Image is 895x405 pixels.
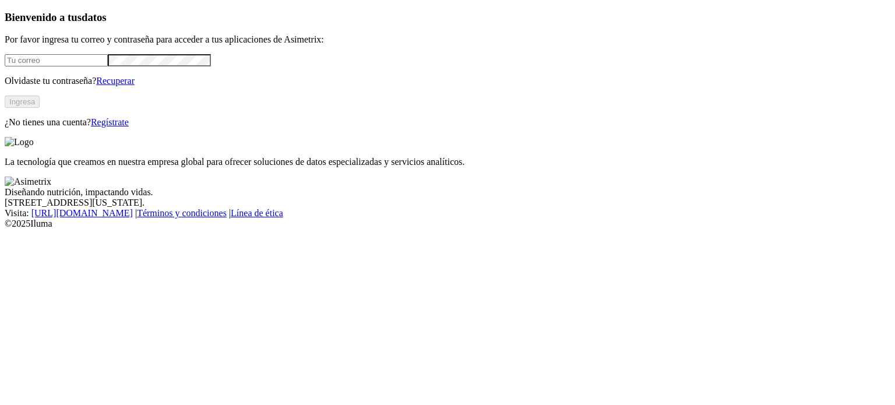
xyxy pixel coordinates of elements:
[82,11,107,23] span: datos
[5,76,890,86] p: Olvidaste tu contraseña?
[137,208,227,218] a: Términos y condiciones
[5,157,890,167] p: La tecnología que creamos en nuestra empresa global para ofrecer soluciones de datos especializad...
[31,208,133,218] a: [URL][DOMAIN_NAME]
[231,208,283,218] a: Línea de ética
[5,54,108,66] input: Tu correo
[5,198,890,208] div: [STREET_ADDRESS][US_STATE].
[5,11,890,24] h3: Bienvenido a tus
[5,96,40,108] button: Ingresa
[5,219,890,229] div: © 2025 Iluma
[5,34,890,45] p: Por favor ingresa tu correo y contraseña para acceder a tus aplicaciones de Asimetrix:
[5,187,890,198] div: Diseñando nutrición, impactando vidas.
[91,117,129,127] a: Regístrate
[5,208,890,219] div: Visita : | |
[5,137,34,147] img: Logo
[5,117,890,128] p: ¿No tienes una cuenta?
[5,177,51,187] img: Asimetrix
[96,76,135,86] a: Recuperar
